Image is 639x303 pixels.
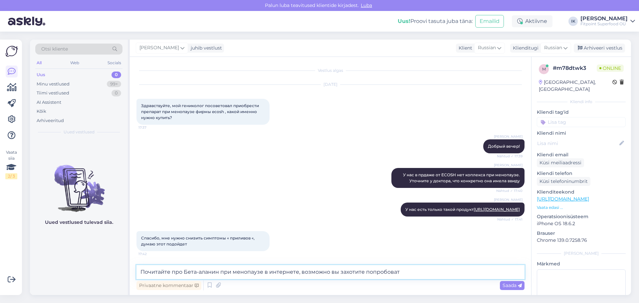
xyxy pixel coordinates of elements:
span: m [542,67,546,72]
span: Nähtud ✓ 17:40 [496,188,523,193]
div: Socials [106,59,122,67]
div: Arhiveeritud [37,117,64,124]
span: Nähtud ✓ 17:39 [497,154,523,159]
div: Arhiveeri vestlus [574,44,625,53]
textarea: Почитайте про Бета-аланин при менопаузе в интернете, возможно вы захотите попробоват [136,265,525,279]
p: Uued vestlused tulevad siia. [45,219,113,226]
p: Kliendi tag'id [537,109,626,116]
p: Vaata edasi ... [537,205,626,211]
span: Добрый вечер! [488,144,520,149]
div: AI Assistent [37,99,61,106]
span: У нас есть только такой продукт [405,207,520,212]
div: Kõik [37,108,46,115]
p: Brauser [537,230,626,237]
input: Lisa tag [537,117,626,127]
p: Kliendi nimi [537,130,626,137]
div: Web [69,59,81,67]
div: Proovi tasuta juba täna: [398,17,473,25]
b: Uus! [398,18,410,24]
div: Uus [37,72,45,78]
a: [URL][DOMAIN_NAME] [537,196,589,202]
span: 17:42 [138,251,163,256]
img: No chats [30,153,128,213]
div: 2 / 3 [5,173,17,179]
span: Uued vestlused [64,129,95,135]
input: Lisa nimi [537,140,618,147]
div: Küsi telefoninumbrit [537,177,590,186]
p: Klienditeekond [537,189,626,196]
span: Nähtud ✓ 17:41 [497,217,523,222]
div: 99+ [107,81,121,87]
button: Emailid [475,15,504,28]
span: У нас в прдаже от ECOSH нет коплекса при менопаузе. Уточните у доктора, что конкретно она имела в... [403,172,521,183]
span: Saada [503,282,522,288]
div: [DATE] [136,81,525,87]
p: Märkmed [537,260,626,267]
span: Luba [359,2,374,8]
div: Aktiivne [512,15,552,27]
span: [PERSON_NAME] [494,163,523,168]
div: [PERSON_NAME] [580,16,628,21]
div: Vestlus algas [136,68,525,74]
div: 0 [111,90,121,96]
p: Chrome 139.0.7258.76 [537,237,626,244]
span: Russian [478,44,496,52]
span: 17:37 [138,125,163,130]
div: All [35,59,43,67]
div: Klienditugi [510,45,538,52]
div: Kliendi info [537,99,626,105]
a: [PERSON_NAME]Fitpoint Superfood OÜ [580,16,635,27]
span: [PERSON_NAME] [139,44,179,52]
p: Kliendi telefon [537,170,626,177]
div: Tiimi vestlused [37,90,69,96]
span: Online [597,65,624,72]
div: juhib vestlust [188,45,222,52]
a: [URL][DOMAIN_NAME] [474,207,520,212]
span: [PERSON_NAME] [494,197,523,202]
div: Vaata siia [5,149,17,179]
div: IK [568,17,578,26]
span: Здравствуйте, мой гениколог посоветовал приобрести препарат при менопаузе фирмы ecosh , какой име... [141,103,260,120]
span: Otsi kliente [41,46,68,53]
div: 0 [111,72,121,78]
div: Privaatne kommentaar [136,281,201,290]
p: Kliendi email [537,151,626,158]
div: [GEOGRAPHIC_DATA], [GEOGRAPHIC_DATA] [539,79,612,93]
div: Klient [456,45,472,52]
span: Russian [544,44,562,52]
div: Küsi meiliaadressi [537,158,584,167]
span: [PERSON_NAME] [494,134,523,139]
span: Спасибо, мне нужно снизить симптомы « приливов «, думаю этот подойдет [141,235,256,246]
img: Askly Logo [5,45,18,58]
div: Fitpoint Superfood OÜ [580,21,628,27]
div: [PERSON_NAME] [537,250,626,256]
p: Operatsioonisüsteem [537,213,626,220]
div: Minu vestlused [37,81,70,87]
p: iPhone OS 18.6.2 [537,220,626,227]
div: # m78dtwk3 [553,64,597,72]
